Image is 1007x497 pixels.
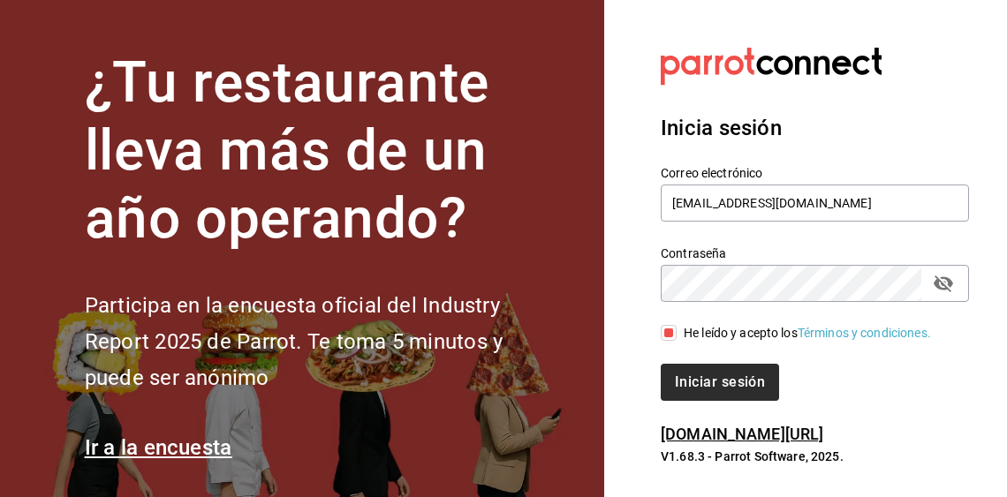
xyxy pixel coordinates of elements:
[661,448,965,465] p: V1.68.3 - Parrot Software, 2025.
[85,288,562,395] h2: Participa en la encuesta oficial del Industry Report 2025 de Parrot. Te toma 5 minutos y puede se...
[85,49,562,252] h1: ¿Tu restaurante lleva más de un año operando?
[661,112,965,144] h3: Inicia sesión
[928,268,958,298] button: passwordField
[661,167,969,179] label: Correo electrónico
[661,247,969,260] label: Contraseña
[798,326,931,340] a: Términos y condiciones.
[661,425,823,443] a: [DOMAIN_NAME][URL]
[661,184,969,222] input: Ingresa tu correo electrónico
[684,324,931,343] div: He leído y acepto los
[85,435,232,460] a: Ir a la encuesta
[661,364,779,401] button: Iniciar sesión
